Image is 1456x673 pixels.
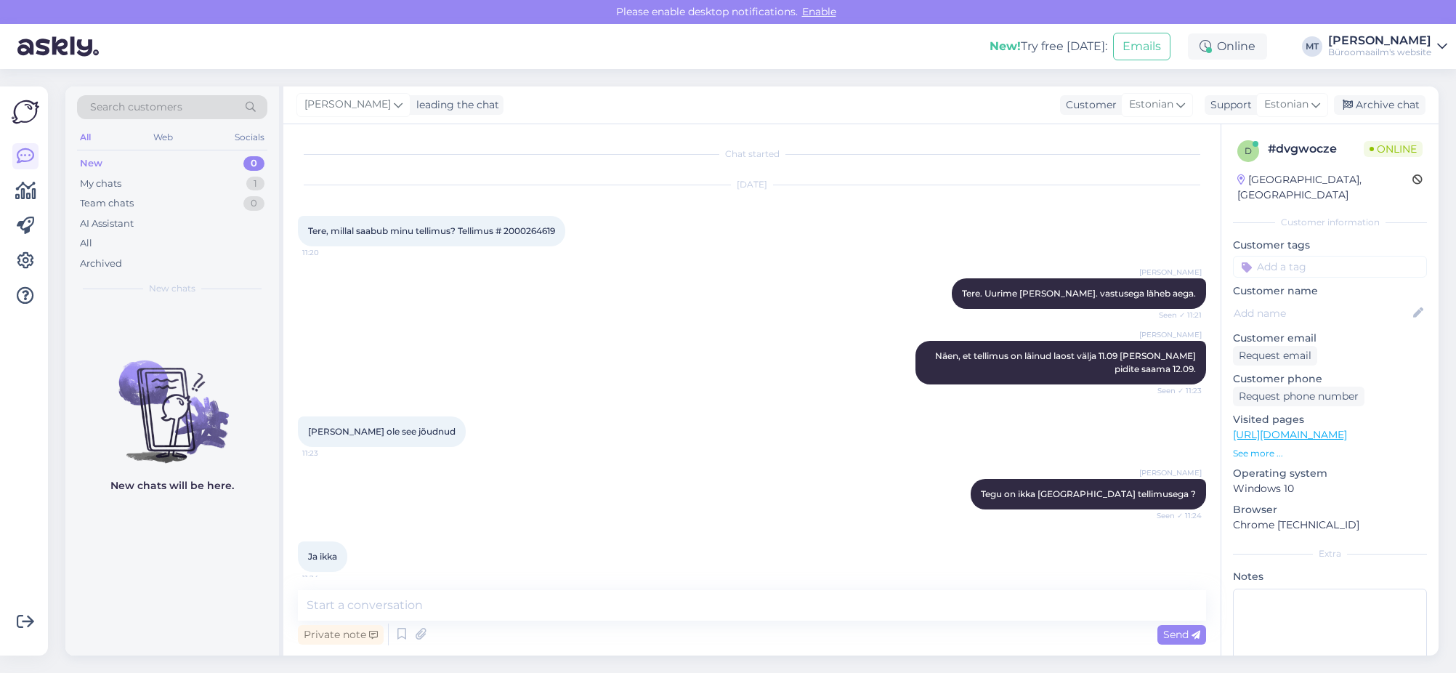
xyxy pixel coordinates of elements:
span: [PERSON_NAME] ole see jõudnud [308,426,456,437]
a: [URL][DOMAIN_NAME] [1233,428,1347,441]
span: [PERSON_NAME] [1139,467,1202,478]
p: Windows 10 [1233,481,1427,496]
div: Online [1188,33,1267,60]
div: [GEOGRAPHIC_DATA], [GEOGRAPHIC_DATA] [1237,172,1412,203]
span: [PERSON_NAME] [1139,267,1202,278]
a: [PERSON_NAME]Büroomaailm's website [1328,35,1447,58]
p: Customer phone [1233,371,1427,387]
input: Add name [1234,305,1410,321]
span: Estonian [1264,97,1309,113]
p: Customer name [1233,283,1427,299]
span: Send [1163,628,1200,641]
img: Askly Logo [12,98,39,126]
p: Visited pages [1233,412,1427,427]
div: Archive chat [1334,95,1425,115]
div: Büroomaailm's website [1328,47,1431,58]
div: AI Assistant [80,217,134,231]
div: My chats [80,177,121,191]
div: Chat started [298,148,1206,161]
p: Operating system [1233,466,1427,481]
p: Chrome [TECHNICAL_ID] [1233,517,1427,533]
div: All [77,128,94,147]
input: Add a tag [1233,256,1427,278]
span: d [1245,145,1252,156]
div: Support [1205,97,1252,113]
div: Web [150,128,176,147]
p: Customer tags [1233,238,1427,253]
span: Näen, et tellimus on läinud laost välja 11.09 [PERSON_NAME] pidite saama 12.09. [935,350,1198,374]
div: 0 [243,156,264,171]
img: No chats [65,334,279,465]
div: leading the chat [410,97,499,113]
span: 11:20 [302,247,357,258]
span: New chats [149,282,195,295]
p: Browser [1233,502,1427,517]
div: 0 [243,196,264,211]
span: Tegu on ikka [GEOGRAPHIC_DATA] tellimusega ? [981,488,1196,499]
span: 11:23 [302,448,357,459]
span: Seen ✓ 11:23 [1147,385,1202,396]
b: New! [990,39,1021,53]
div: MT [1302,36,1322,57]
div: Customer [1060,97,1117,113]
div: Socials [232,128,267,147]
div: # dvgwocze [1268,140,1364,158]
span: Estonian [1129,97,1173,113]
p: Customer email [1233,331,1427,346]
div: [DATE] [298,178,1206,191]
span: [PERSON_NAME] [1139,329,1202,340]
div: New [80,156,102,171]
div: 1 [246,177,264,191]
div: Try free [DATE]: [990,38,1107,55]
span: Ja ikka [308,551,337,562]
span: Search customers [90,100,182,115]
p: Notes [1233,569,1427,584]
div: Private note [298,625,384,645]
div: Archived [80,257,122,271]
span: Tere, millal saabub minu tellimus? Tellimus # 2000264619 [308,225,555,236]
div: Extra [1233,547,1427,560]
div: [PERSON_NAME] [1328,35,1431,47]
div: Customer information [1233,216,1427,229]
p: See more ... [1233,447,1427,460]
span: Online [1364,141,1423,157]
div: Request phone number [1233,387,1364,406]
p: New chats will be here. [110,478,234,493]
span: Enable [798,5,841,18]
span: 11:24 [302,573,357,584]
span: Seen ✓ 11:24 [1147,510,1202,521]
button: Emails [1113,33,1170,60]
span: [PERSON_NAME] [304,97,391,113]
span: Seen ✓ 11:21 [1147,310,1202,321]
div: All [80,236,92,251]
div: Request email [1233,346,1317,366]
span: Tere. Uurime [PERSON_NAME]. vastusega läheb aega. [962,288,1196,299]
div: Team chats [80,196,134,211]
